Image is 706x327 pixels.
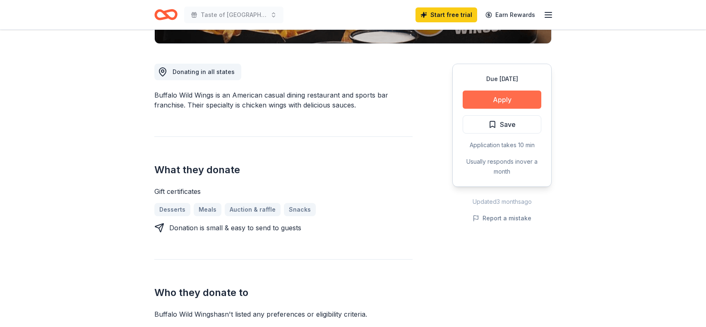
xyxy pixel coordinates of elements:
[154,286,413,299] h2: Who they donate to
[463,74,541,84] div: Due [DATE]
[452,197,552,207] div: Updated 3 months ago
[480,7,540,22] a: Earn Rewards
[194,203,221,216] a: Meals
[225,203,281,216] a: Auction & raffle
[184,7,283,23] button: Taste of [GEOGRAPHIC_DATA]
[463,140,541,150] div: Application takes 10 min
[201,10,267,20] span: Taste of [GEOGRAPHIC_DATA]
[463,115,541,134] button: Save
[463,91,541,109] button: Apply
[154,5,178,24] a: Home
[173,68,235,75] span: Donating in all states
[463,157,541,177] div: Usually responds in over a month
[154,186,413,196] div: Gift certificates
[415,7,477,22] a: Start free trial
[154,90,413,110] div: Buffalo Wild Wings is an American casual dining restaurant and sports bar franchise. Their specia...
[169,223,301,233] div: Donation is small & easy to send to guests
[500,119,516,130] span: Save
[154,309,413,319] div: Buffalo Wild Wings hasn ' t listed any preferences or eligibility criteria.
[154,203,190,216] a: Desserts
[473,213,531,223] button: Report a mistake
[154,163,413,177] h2: What they donate
[284,203,316,216] a: Snacks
